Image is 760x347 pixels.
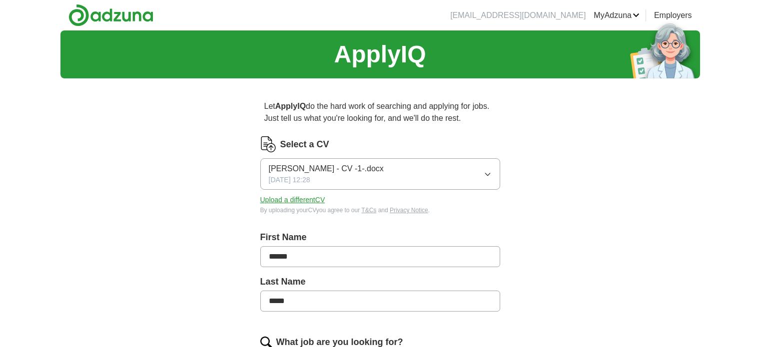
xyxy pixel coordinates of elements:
[334,36,426,72] h1: ApplyIQ
[450,9,586,21] li: [EMAIL_ADDRESS][DOMAIN_NAME]
[654,9,692,21] a: Employers
[260,275,500,289] label: Last Name
[275,102,306,110] strong: ApplyIQ
[280,138,329,151] label: Select a CV
[260,206,500,215] div: By uploading your CV you agree to our and .
[269,163,384,175] span: [PERSON_NAME] - CV -1-.docx
[269,175,310,185] span: [DATE] 12:28
[594,9,640,21] a: MyAdzuna
[260,231,500,244] label: First Name
[260,158,500,190] button: [PERSON_NAME] - CV -1-.docx[DATE] 12:28
[260,96,500,128] p: Let do the hard work of searching and applying for jobs. Just tell us what you're looking for, an...
[68,4,153,26] img: Adzuna logo
[390,207,428,214] a: Privacy Notice
[260,195,325,205] button: Upload a differentCV
[260,136,276,152] img: CV Icon
[361,207,376,214] a: T&Cs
